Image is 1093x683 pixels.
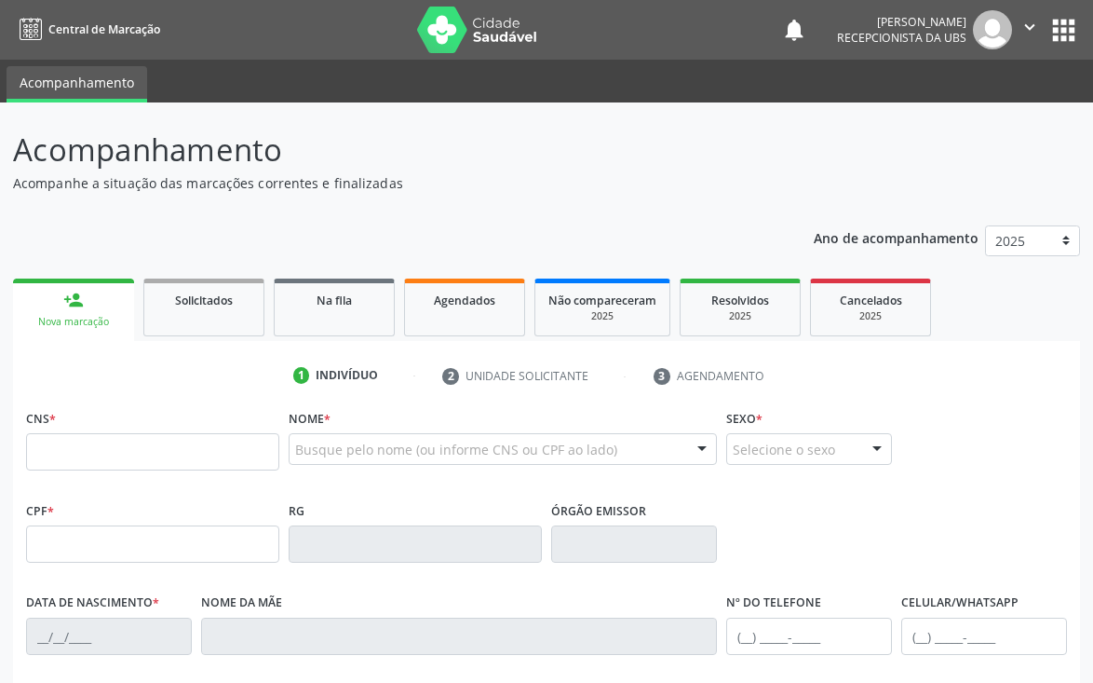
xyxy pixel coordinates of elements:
div: Indivíduo [316,367,378,384]
i:  [1019,17,1040,37]
label: RG [289,497,304,526]
label: Celular/WhatsApp [901,589,1019,618]
div: [PERSON_NAME] [837,14,966,30]
p: Ano de acompanhamento [814,225,978,249]
span: Agendados [434,293,495,308]
p: Acompanhamento [13,127,760,173]
span: Busque pelo nome (ou informe CNS ou CPF ao lado) [295,440,617,459]
label: Nome da mãe [201,589,282,618]
label: Data de nascimento [26,589,159,618]
input: (__) _____-_____ [726,618,892,655]
span: Selecione o sexo [733,440,835,459]
label: Nº do Telefone [726,589,821,618]
span: Resolvidos [711,293,769,308]
div: Nova marcação [26,315,121,329]
label: CPF [26,497,54,526]
button: apps [1047,14,1080,47]
span: Não compareceram [548,293,656,308]
div: 2025 [694,309,787,323]
a: Central de Marcação [13,14,160,45]
p: Acompanhe a situação das marcações correntes e finalizadas [13,173,760,193]
button: notifications [781,17,807,43]
div: person_add [63,290,84,310]
div: 2025 [824,309,917,323]
img: img [973,10,1012,49]
a: Acompanhamento [7,66,147,102]
span: Cancelados [840,293,902,308]
div: 1 [293,367,310,384]
input: __/__/____ [26,618,192,655]
div: 2025 [548,309,656,323]
label: Sexo [726,404,762,433]
label: Nome [289,404,331,433]
span: Na fila [317,293,352,308]
button:  [1012,10,1047,49]
label: Órgão emissor [551,497,646,526]
span: Recepcionista da UBS [837,30,966,46]
span: Solicitados [175,293,233,308]
input: (__) _____-_____ [901,618,1067,655]
span: Central de Marcação [48,21,160,37]
label: CNS [26,404,56,433]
